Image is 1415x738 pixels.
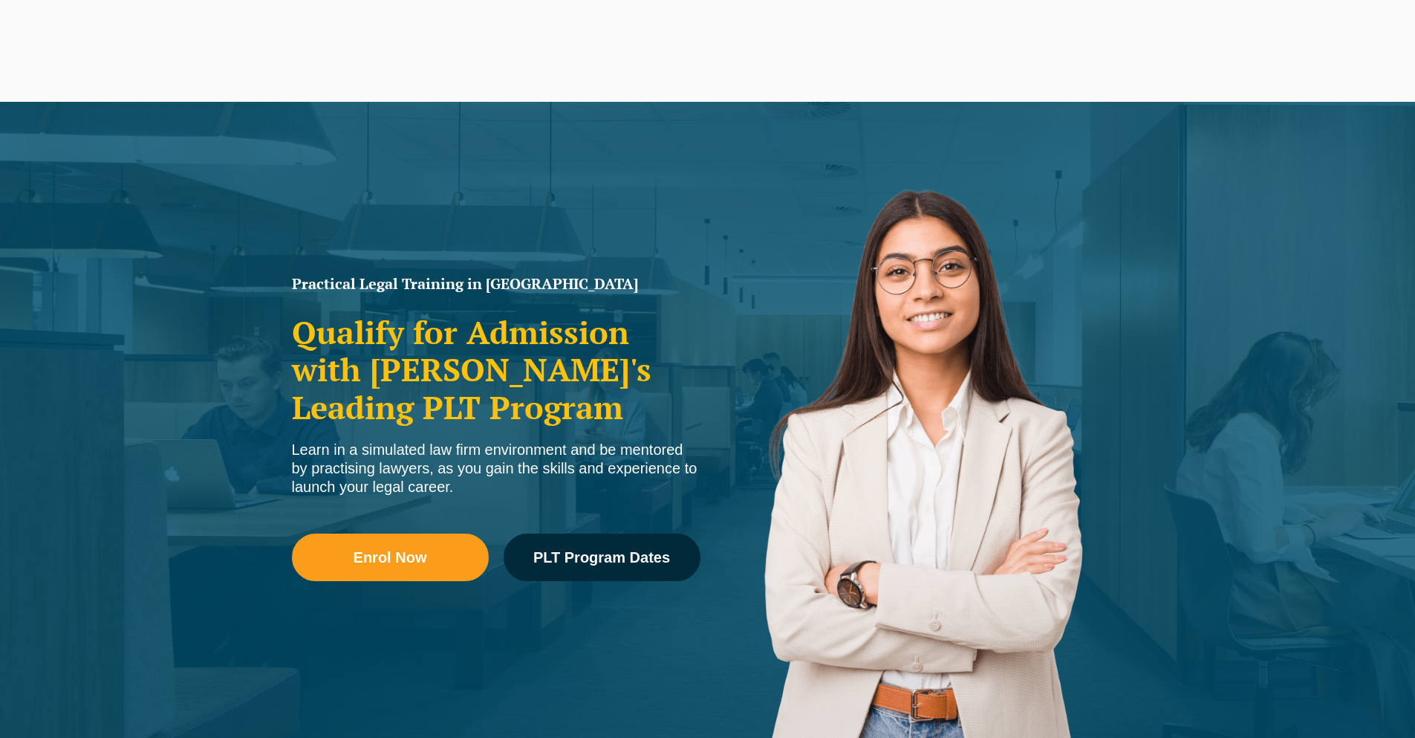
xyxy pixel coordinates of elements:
[292,534,489,581] a: Enrol Now
[292,276,700,291] h1: Practical Legal Training in [GEOGRAPHIC_DATA]
[533,550,670,565] span: PLT Program Dates
[292,314,700,426] h2: Qualify for Admission with [PERSON_NAME]'s Leading PLT Program
[504,534,700,581] a: PLT Program Dates
[292,441,700,496] div: Learn in a simulated law firm environment and be mentored by practising lawyers, as you gain the ...
[354,550,427,565] span: Enrol Now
